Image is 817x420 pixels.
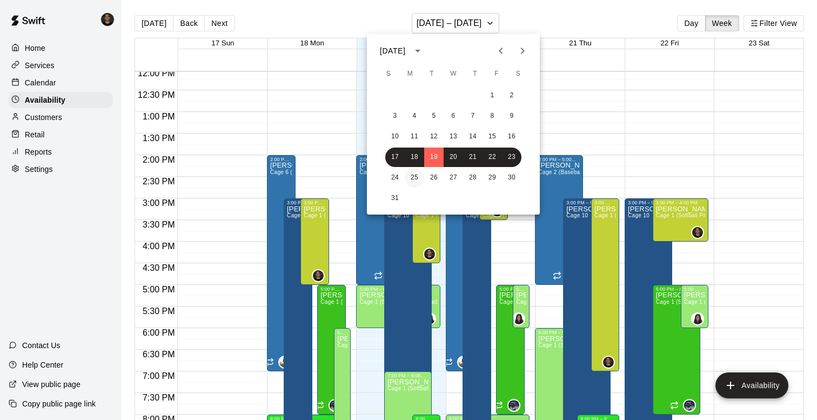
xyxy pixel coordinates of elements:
span: Monday [400,63,420,85]
span: Tuesday [422,63,441,85]
button: 17 [385,148,405,167]
button: 24 [385,168,405,188]
button: 15 [483,127,502,146]
div: [DATE] [380,45,405,57]
button: 4 [405,106,424,126]
button: 6 [444,106,463,126]
span: Friday [487,63,506,85]
button: 16 [502,127,521,146]
button: 3 [385,106,405,126]
button: 25 [405,168,424,188]
span: Thursday [465,63,485,85]
button: 7 [463,106,483,126]
button: 2 [502,86,521,105]
button: 22 [483,148,502,167]
button: 23 [502,148,521,167]
button: 21 [463,148,483,167]
button: 18 [405,148,424,167]
button: 9 [502,106,521,126]
button: Previous month [490,40,512,62]
button: 27 [444,168,463,188]
span: Saturday [508,63,528,85]
button: 1 [483,86,502,105]
button: calendar view is open, switch to year view [408,42,427,60]
button: 20 [444,148,463,167]
span: Sunday [379,63,398,85]
button: 13 [444,127,463,146]
button: 8 [483,106,502,126]
button: 14 [463,127,483,146]
button: 26 [424,168,444,188]
button: Next month [512,40,533,62]
button: 11 [405,127,424,146]
button: 28 [463,168,483,188]
button: 31 [385,189,405,208]
button: 19 [424,148,444,167]
button: 5 [424,106,444,126]
button: 10 [385,127,405,146]
button: 30 [502,168,521,188]
button: 29 [483,168,502,188]
span: Wednesday [444,63,463,85]
button: 12 [424,127,444,146]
